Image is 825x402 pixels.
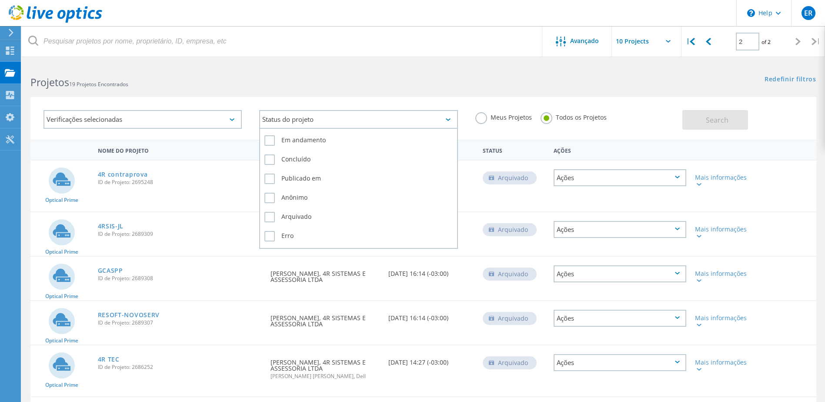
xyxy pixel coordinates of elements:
div: Arquivado [483,312,537,325]
span: Optical Prime [45,294,78,299]
div: | [807,26,825,57]
div: Ações [554,169,686,186]
span: Optical Prime [45,338,78,343]
div: Ações [554,310,686,327]
div: | [681,26,699,57]
span: Search [706,115,728,125]
label: Anônimo [264,193,452,203]
div: Status [478,142,549,158]
input: Pesquisar projetos por nome, proprietário, ID, empresa, etc [22,26,543,57]
a: RESOFT-NOVOSERV [98,312,160,318]
span: ID de Projeto: 2689307 [98,320,262,325]
span: [PERSON_NAME] [PERSON_NAME], Dell [271,374,380,379]
div: Mais informações [695,174,749,187]
div: [PERSON_NAME], 4R SISTEMAS E ASSESSORIA LTDA [266,257,384,291]
span: ID de Projeto: 2689309 [98,231,262,237]
label: Meus Projetos [475,112,532,121]
div: Arquivado [483,268,537,281]
a: GCASPP [98,268,123,274]
span: ID de Projeto: 2689308 [98,276,262,281]
span: Optical Prime [45,249,78,255]
div: [DATE] 16:14 (-03:00) [384,257,478,285]
div: [PERSON_NAME], 4R SISTEMAS E ASSESSORIA LTDA [266,345,384,388]
span: Avançado [570,38,599,44]
label: Erro [264,231,452,241]
div: [PERSON_NAME], 4R SISTEMAS E ASSESSORIA LTDA [266,301,384,336]
div: Ações [554,265,686,282]
label: Arquivado [264,212,452,222]
span: ID de Projeto: 2686252 [98,365,262,370]
div: Mais informações [695,226,749,238]
div: Ações [549,142,691,158]
a: Redefinir filtros [765,76,816,84]
b: Projetos [30,75,69,89]
label: Em andamento [264,135,452,146]
span: 19 Projetos Encontrados [69,80,128,88]
label: Publicado em [264,174,452,184]
a: 4RSIS-JL [98,223,124,229]
div: Arquivado [483,223,537,236]
div: Ações [554,221,686,238]
a: Live Optics Dashboard [9,18,102,24]
div: Mais informações [695,315,749,327]
div: Ações [554,354,686,371]
button: Search [682,110,748,130]
div: Arquivado [483,356,537,369]
a: 4R contraprova [98,171,148,178]
span: Optical Prime [45,382,78,388]
svg: \n [747,9,755,17]
a: 4R TEC [98,356,120,362]
span: of 2 [762,38,771,46]
div: [DATE] 14:27 (-03:00) [384,345,478,374]
div: Verificações selecionadas [43,110,242,129]
div: Nome do Projeto [94,142,267,158]
div: Status do projeto [259,110,458,129]
span: ID de Projeto: 2695248 [98,180,262,185]
div: Mais informações [695,359,749,372]
span: Optical Prime [45,198,78,203]
div: Arquivado [483,171,537,184]
div: Mais informações [695,271,749,283]
span: ER [804,10,812,17]
label: Todos os Projetos [541,112,607,121]
div: [DATE] 16:14 (-03:00) [384,301,478,330]
label: Concluído [264,154,452,165]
